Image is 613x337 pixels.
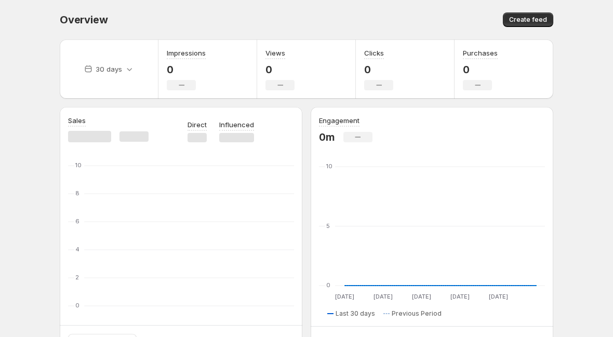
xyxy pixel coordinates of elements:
[412,293,431,300] text: [DATE]
[489,293,508,300] text: [DATE]
[326,281,330,289] text: 0
[364,48,384,58] h3: Clicks
[450,293,470,300] text: [DATE]
[319,131,335,143] p: 0m
[265,48,285,58] h3: Views
[509,16,547,24] span: Create feed
[75,190,79,197] text: 8
[364,63,393,76] p: 0
[75,246,79,253] text: 4
[75,161,82,169] text: 10
[68,115,86,126] h3: Sales
[326,222,330,230] text: 5
[336,309,375,318] span: Last 30 days
[392,309,442,318] span: Previous Period
[60,14,108,26] span: Overview
[463,63,498,76] p: 0
[96,64,122,74] p: 30 days
[463,48,498,58] h3: Purchases
[188,119,207,130] p: Direct
[75,302,79,309] text: 0
[167,48,206,58] h3: Impressions
[265,63,295,76] p: 0
[374,293,393,300] text: [DATE]
[167,63,206,76] p: 0
[219,119,254,130] p: Influenced
[319,115,359,126] h3: Engagement
[75,274,79,281] text: 2
[75,218,79,225] text: 6
[503,12,553,27] button: Create feed
[335,293,354,300] text: [DATE]
[326,163,332,170] text: 10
